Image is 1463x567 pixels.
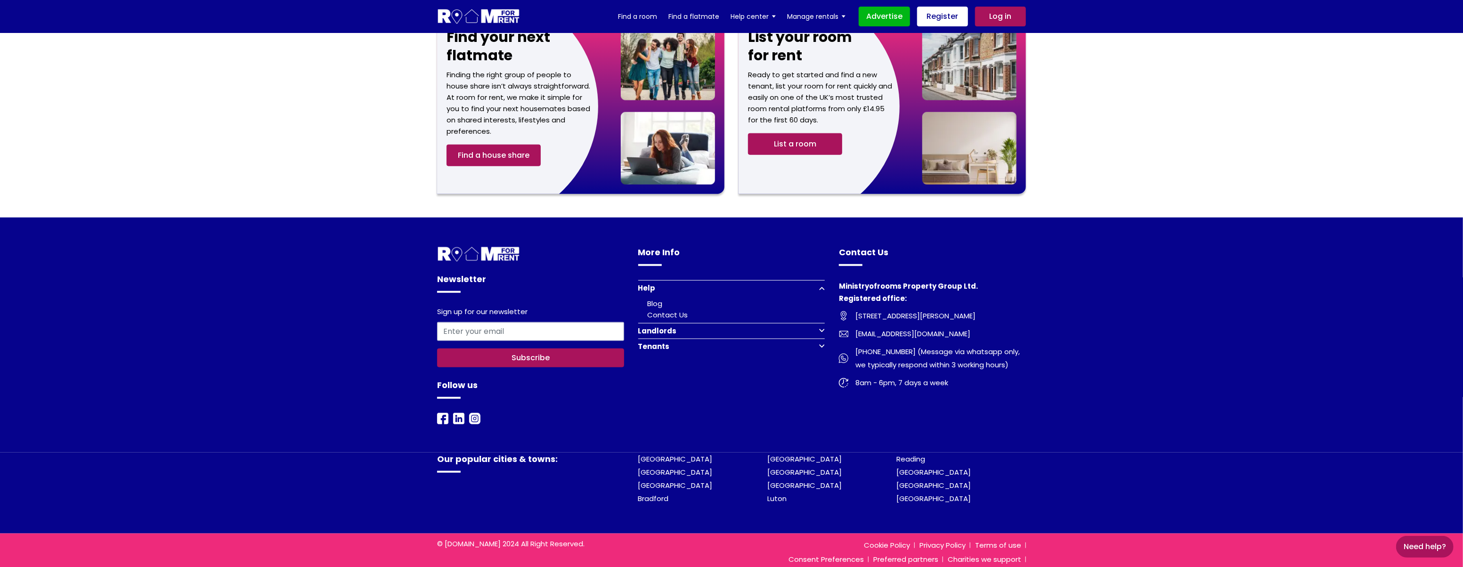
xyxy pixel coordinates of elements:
[453,413,464,424] a: LinkedIn
[848,376,948,389] span: 8am - 6pm, 7 days a week
[767,480,842,490] a: [GEOGRAPHIC_DATA]
[975,7,1026,26] a: Log in
[839,376,1026,389] a: 8am - 6pm, 7 days a week
[767,494,787,503] a: Luton
[437,322,624,341] input: Enter your email
[943,554,1026,564] a: Charities we support
[767,454,842,464] a: [GEOGRAPHIC_DATA]
[731,9,776,24] a: Help center
[897,480,971,490] a: [GEOGRAPHIC_DATA]
[839,280,1026,309] h4: Ministryofrooms Property Group Ltd. Registered office:
[437,8,520,25] img: Logo for Room for Rent, featuring a welcoming design with a house icon and modern typography
[437,246,520,263] img: Room For Rent
[915,540,970,550] a: Privacy Policy
[648,310,688,320] a: Contact Us
[638,323,825,339] button: Landlords
[1396,536,1454,558] a: Need Help?
[469,413,480,424] img: Room For Rent
[859,7,910,26] a: Advertise
[469,413,480,424] a: Instagram
[839,309,1026,323] a: [STREET_ADDRESS][PERSON_NAME]
[437,348,624,367] button: Subscribe
[922,112,1016,185] img: Stylish double room featuring modern decor, highlighting an available room for rent for individua...
[767,467,842,477] a: [GEOGRAPHIC_DATA]
[621,112,715,185] img: Young woman on a bed with a laptop searching for flatshare options online, reflecting modern home...
[748,69,894,126] p: Ready to get started and find a new tenant, list your room for rent quickly and easily on one of ...
[618,9,657,24] a: Find a room
[897,454,926,464] a: Reading
[787,9,845,24] a: Manage rentals
[447,145,541,166] a: Find a house share
[897,467,971,477] a: [GEOGRAPHIC_DATA]
[839,311,848,321] img: Room For Rent
[648,299,663,308] a: Blog
[638,454,713,464] a: [GEOGRAPHIC_DATA]
[638,246,825,266] h4: More Info
[638,467,713,477] a: [GEOGRAPHIC_DATA]
[839,345,1026,372] a: [PHONE_NUMBER] (Message via whatsapp only, we typically respond within 3 working hours)
[447,28,614,69] h4: Find your next flatmate
[917,7,968,26] a: Register
[839,354,848,363] img: Room For Rent
[859,540,915,550] a: Cookie Policy
[638,494,669,503] a: Bradford
[922,28,1016,100] img: Row of houses lined up, representing available rooms for rent. This image highlights various hous...
[437,413,448,424] a: Facebook
[437,413,448,424] img: Room For Rent
[869,554,943,564] a: Preferred partners
[621,28,715,100] img: Group of students walking and laughing, symbolising student life and community. This image suppor...
[748,133,842,155] a: list a room
[784,554,869,564] a: Consent Preferences
[437,379,624,399] h4: Follow us
[638,280,825,296] button: Help
[638,339,825,354] button: Tenants
[839,246,1026,266] h4: Contact Us
[447,69,592,137] p: Finding the right group of people to house share isn’t always straightforward. At room for rent, ...
[848,345,1026,372] span: [PHONE_NUMBER] (Message via whatsapp only, we typically respond within 3 working hours)
[839,378,848,388] img: Room For Rent
[437,538,624,550] p: © [DOMAIN_NAME] 2024 All Right Reserved.
[839,327,1026,340] a: [EMAIL_ADDRESS][DOMAIN_NAME]
[848,327,970,340] span: [EMAIL_ADDRESS][DOMAIN_NAME]
[970,540,1026,550] a: Terms of use
[437,308,528,318] label: Sign up for our newsletter
[897,494,971,503] a: [GEOGRAPHIC_DATA]
[437,273,624,293] h4: Newsletter
[839,330,848,339] img: Room For Rent
[668,9,719,24] a: Find a flatmate
[437,453,624,473] h4: Our popular cities & towns:
[748,28,915,69] h4: List your room for rent
[453,413,464,424] img: Room For Rent
[848,309,975,323] span: [STREET_ADDRESS][PERSON_NAME]
[638,480,713,490] a: [GEOGRAPHIC_DATA]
